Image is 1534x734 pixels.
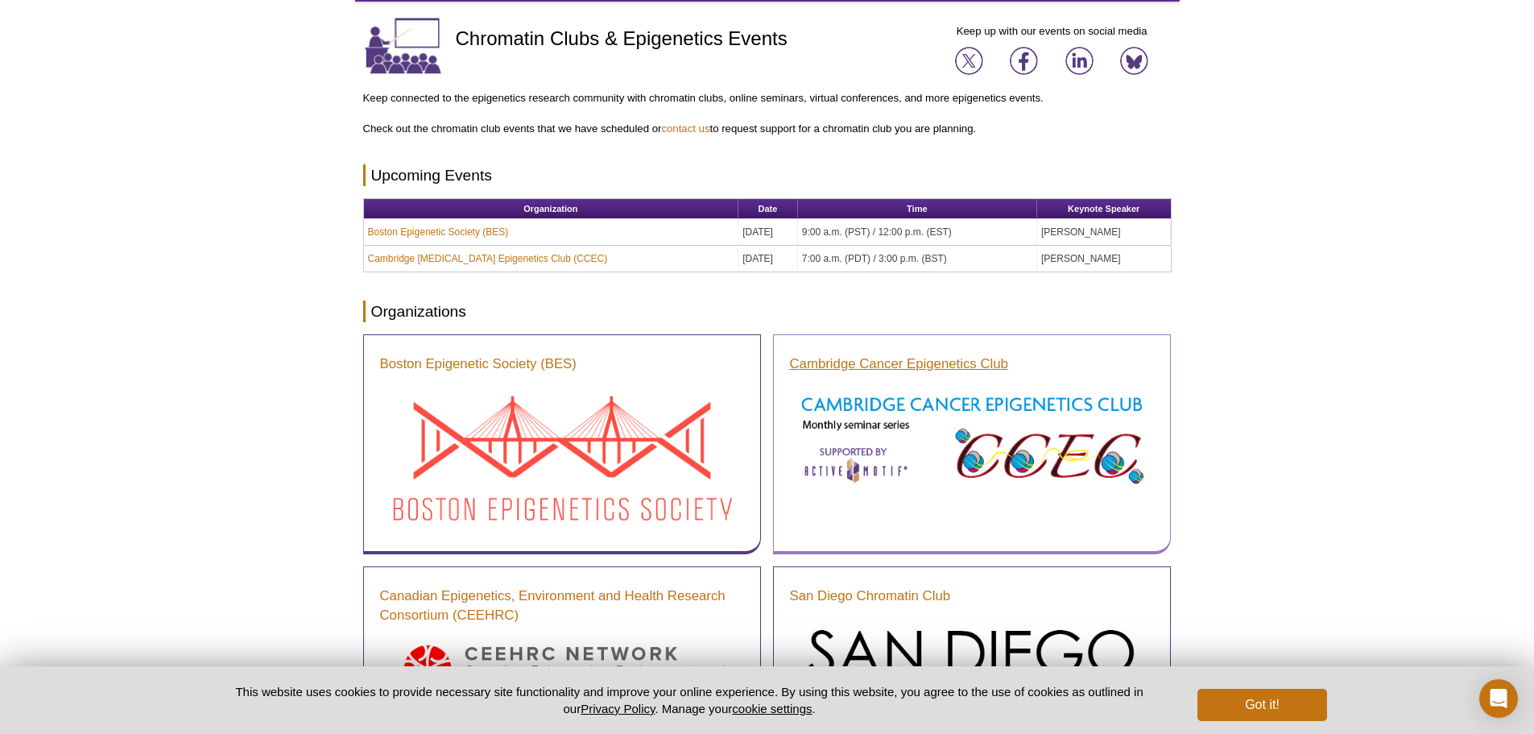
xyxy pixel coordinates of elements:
[798,219,1037,246] td: 9:00 a.m. (PST) / 12:00 p.m. (EST)
[380,355,577,374] a: Boston Epigenetic Society (BES)
[368,225,509,239] a: Boston Epigenetic Society (BES)
[363,91,1172,106] p: Keep connected to the epigenetics research community with chromatin clubs, online seminars, virtu...
[932,24,1172,39] p: Keep up with our events on social media
[1065,47,1094,75] img: Join us on LinkedIn
[364,199,739,219] th: Organization
[738,246,798,272] td: [DATE]
[1037,246,1171,272] td: [PERSON_NAME]
[380,587,744,625] a: Canadian Epigenetics, Environment and Health Research Consortium (CEEHRC)
[363,164,1172,186] h2: Upcoming Events
[732,702,812,715] button: cookie settings
[1037,199,1171,219] th: Keynote Speaker
[368,251,608,266] a: Cambridge [MEDICAL_DATA] Epigenetics Club (CCEC)
[1010,47,1038,75] img: Join us on Facebook
[790,386,1154,491] img: Cambridge Cancer Epigenetics Club Seminar Series
[738,199,798,219] th: Date
[363,16,444,77] img: Chromatin Clubs & Epigenetic Events
[798,199,1037,219] th: Time
[1037,219,1171,246] td: [PERSON_NAME]
[798,246,1037,272] td: 7:00 a.m. (PDT) / 3:00 p.m. (BST)
[738,219,798,246] td: [DATE]
[955,47,983,75] img: Join us on X
[790,587,951,606] a: San Diego Chromatin Club
[581,702,655,715] a: Privacy Policy
[380,386,744,531] img: Boston Epigenetic Society (BES) Seminar Series
[456,28,788,52] h1: Chromatin Clubs & Epigenetics Events
[1197,689,1326,721] button: Got it!
[1479,679,1518,718] div: Open Intercom Messenger
[661,122,709,135] a: contact us
[363,301,1172,322] h2: Organizations
[208,683,1172,717] p: This website uses cookies to provide necessary site functionality and improve your online experie...
[790,355,1008,374] a: Cambridge Cancer Epigenetics Club
[1120,47,1148,75] img: Join us on Bluesky
[363,122,1172,136] p: Check out the chromatin club events that we have scheduled or to request support for a chromatin ...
